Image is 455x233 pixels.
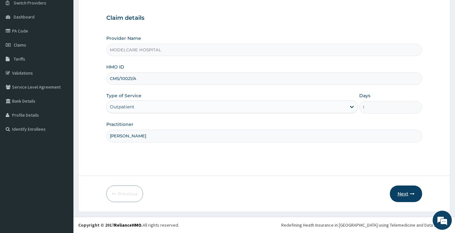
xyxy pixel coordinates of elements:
[14,14,34,20] span: Dashboard
[106,35,141,41] label: Provider Name
[106,121,133,127] label: Practitioner
[37,74,88,138] span: We're online!
[78,222,143,228] strong: Copyright © 2017 .
[106,15,422,22] h3: Claim details
[106,130,422,142] input: Enter Name
[359,92,370,99] label: Days
[14,42,26,48] span: Claims
[12,32,26,48] img: d_794563401_company_1708531726252_794563401
[106,72,422,85] input: Enter HMO ID
[114,222,141,228] a: RelianceHMO
[73,217,455,233] footer: All rights reserved.
[14,56,25,62] span: Tariffs
[110,104,134,110] div: Outpatient
[106,92,141,99] label: Type of Service
[390,186,422,202] button: Next
[106,64,124,70] label: HMO ID
[3,161,122,183] textarea: Type your message and hit 'Enter'
[33,36,107,44] div: Chat with us now
[106,186,143,202] button: Previous
[105,3,120,18] div: Minimize live chat window
[281,222,450,228] div: Redefining Heath Insurance in [GEOGRAPHIC_DATA] using Telemedicine and Data Science!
